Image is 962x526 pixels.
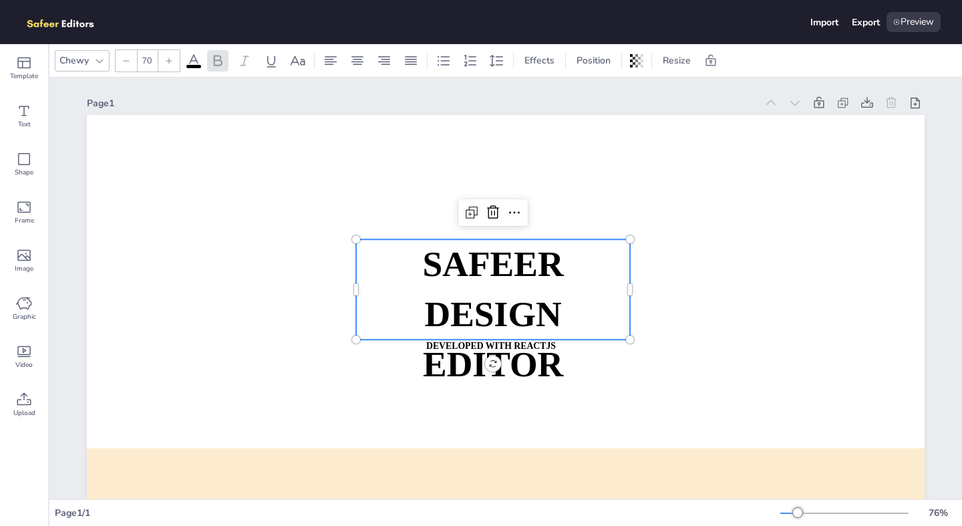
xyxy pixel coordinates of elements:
[887,12,941,32] div: Preview
[21,12,114,32] img: logo.png
[57,51,92,70] div: Chewy
[426,341,556,351] strong: DEVELOPED WITH REACTJS
[15,167,33,178] span: Shape
[15,263,33,274] span: Image
[574,54,613,67] span: Position
[18,119,31,130] span: Text
[13,311,36,322] span: Graphic
[522,54,557,67] span: Effects
[810,16,838,29] div: Import
[13,408,35,418] span: Upload
[55,507,780,519] div: Page 1 / 1
[852,16,880,29] div: Export
[15,215,34,226] span: Frame
[10,71,38,82] span: Template
[87,97,756,110] div: Page 1
[660,54,693,67] span: Resize
[15,360,33,370] span: Video
[922,507,954,519] div: 76 %
[423,245,564,284] strong: SAFEER
[423,295,563,384] strong: DESIGN EDITOR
